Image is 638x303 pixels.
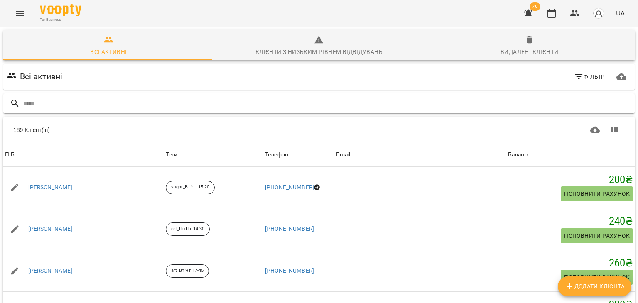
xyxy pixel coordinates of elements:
span: Поповнити рахунок [564,189,630,199]
a: [PERSON_NAME] [28,225,73,233]
a: [PHONE_NUMBER] [265,225,314,232]
div: Sort [5,150,15,160]
button: Показати колонки [605,120,625,140]
div: art_Пн Пт 14-30 [166,222,210,236]
h5: 240 ₴ [508,215,633,228]
a: [PHONE_NUMBER] [265,267,314,274]
a: [PERSON_NAME] [28,267,73,275]
p: sugar_Вт Чт 15-20 [171,184,210,191]
img: Voopty Logo [40,4,81,16]
div: Sort [265,150,288,160]
div: Всі активні [90,47,127,57]
span: ПІБ [5,150,162,160]
span: 76 [530,2,540,11]
div: 189 Клієнт(ів) [13,126,317,134]
button: Поповнити рахунок [561,270,633,285]
a: [PHONE_NUMBER] [265,184,314,191]
button: Фільтр [571,69,609,84]
button: UA [613,5,628,21]
div: art_Вт Чт 17-45 [166,264,209,278]
span: UA [616,9,625,17]
div: Телефон [265,150,288,160]
img: avatar_s.png [593,7,604,19]
div: Теги [166,150,262,160]
div: ПІБ [5,150,15,160]
div: sugar_Вт Чт 15-20 [166,181,215,194]
span: Баланс [508,150,633,160]
h5: 200 ₴ [508,173,633,186]
h6: Всі активні [20,70,63,83]
div: Клієнти з низьким рівнем відвідувань [255,47,383,57]
button: Завантажити CSV [585,120,605,140]
h5: 260 ₴ [508,257,633,270]
button: Menu [10,3,30,23]
div: Table Toolbar [3,117,635,143]
div: Баланс [508,150,528,160]
span: Поповнити рахунок [564,272,630,282]
span: Телефон [265,150,333,160]
span: Email [336,150,504,160]
p: art_Пн Пт 14-30 [171,226,205,233]
button: Поповнити рахунок [561,186,633,201]
p: art_Вт Чт 17-45 [171,267,204,274]
span: Додати клієнта [564,281,625,291]
span: Фільтр [574,72,605,82]
a: [PERSON_NAME] [28,183,73,192]
div: Sort [508,150,528,160]
button: Додати клієнта [558,276,631,296]
div: Sort [336,150,350,160]
div: Видалені клієнти [501,47,558,57]
span: Поповнити рахунок [564,231,630,241]
button: Поповнити рахунок [561,228,633,243]
div: Email [336,150,350,160]
span: For Business [40,17,81,22]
